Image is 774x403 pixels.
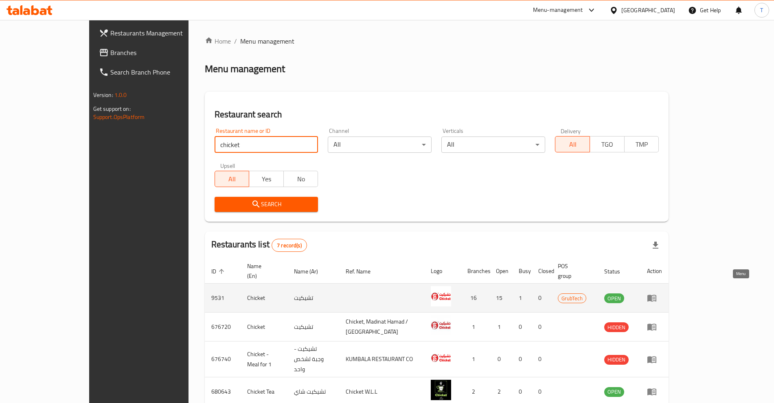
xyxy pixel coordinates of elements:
td: 1 [512,284,532,313]
span: No [287,173,315,185]
div: Menu [647,387,662,396]
th: Logo [424,259,461,284]
span: Branches [110,48,212,57]
td: 676740 [205,341,241,377]
span: T [760,6,763,15]
span: HIDDEN [604,355,629,364]
h2: Restaurant search [215,108,659,121]
span: POS group [558,261,588,281]
td: KUMBALA RESTAURANT CO [339,341,424,377]
th: Action [640,259,669,284]
span: Status [604,266,631,276]
label: Delivery [561,128,581,134]
td: 15 [489,284,512,313]
div: All [328,137,432,153]
span: Restaurants Management [110,28,212,38]
input: Search for restaurant name or ID.. [215,137,318,153]
a: Branches [92,43,218,62]
img: Chicket - Meal for 1 [431,348,451,368]
td: 0 [532,313,551,341]
span: Get support on: [93,104,131,114]
td: 0 [532,341,551,377]
span: HIDDEN [604,323,629,332]
td: Chicket [241,313,287,341]
span: 1.0.0 [114,90,127,100]
img: Chicket Tea [431,380,451,400]
button: All [215,171,250,187]
button: Search [215,197,318,212]
label: Upsell [220,163,235,168]
button: TMP [624,136,659,152]
div: Menu-management [533,5,583,15]
td: Chicket, Madinat Hamad / [GEOGRAPHIC_DATA] [339,313,424,341]
button: Yes [249,171,284,187]
td: 676720 [205,313,241,341]
span: Menu management [240,36,294,46]
span: OPEN [604,294,624,303]
div: Menu [647,322,662,332]
img: Chicket [431,315,451,335]
span: OPEN [604,387,624,396]
div: Menu [647,355,662,364]
span: Search [221,199,312,209]
a: Support.OpsPlatform [93,112,145,122]
td: 1 [461,313,489,341]
span: All [559,139,587,150]
td: 0 [489,341,512,377]
a: Search Branch Phone [92,62,218,82]
span: All [218,173,246,185]
td: 1 [489,313,512,341]
th: Branches [461,259,489,284]
div: Total records count [272,239,307,252]
td: Chicket [241,284,287,313]
span: 7 record(s) [272,242,307,249]
div: [GEOGRAPHIC_DATA] [621,6,675,15]
span: TGO [593,139,621,150]
td: 9531 [205,284,241,313]
nav: breadcrumb [205,36,669,46]
span: GrubTech [558,294,586,303]
button: All [555,136,590,152]
td: تشيكيت [287,313,339,341]
span: Yes [252,173,281,185]
img: Chicket [431,286,451,306]
span: Search Branch Phone [110,67,212,77]
td: 1 [461,341,489,377]
span: TMP [628,139,656,150]
td: تشيكيت - وجبة لشخص واحد [287,341,339,377]
span: Name (En) [247,261,278,281]
th: Closed [532,259,551,284]
div: All [441,137,545,153]
td: Chicket - Meal for 1 [241,341,287,377]
td: تشيكيت [287,284,339,313]
div: Export file [646,236,665,255]
li: / [234,36,237,46]
td: 16 [461,284,489,313]
button: TGO [590,136,625,152]
span: Version: [93,90,113,100]
h2: Restaurants list [211,238,307,252]
th: Open [489,259,512,284]
a: Restaurants Management [92,23,218,43]
button: No [283,171,318,187]
th: Busy [512,259,532,284]
td: 0 [512,313,532,341]
td: 0 [532,284,551,313]
span: Name (Ar) [294,266,329,276]
span: Ref. Name [346,266,381,276]
h2: Menu management [205,62,285,75]
td: 0 [512,341,532,377]
span: ID [211,266,227,276]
